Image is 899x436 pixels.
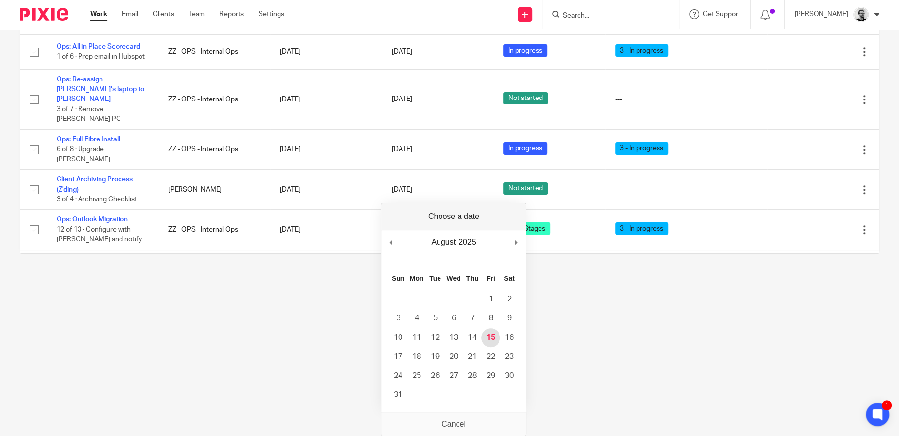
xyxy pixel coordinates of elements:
[270,69,382,129] td: [DATE]
[389,309,407,328] button: 3
[426,366,444,385] button: 26
[504,275,515,282] abbr: Saturday
[220,9,244,19] a: Reports
[386,235,396,250] button: Previous Month
[122,9,138,19] a: Email
[429,275,441,282] abbr: Tuesday
[159,69,270,129] td: ZZ - OPS - Internal Ops
[410,275,423,282] abbr: Monday
[426,309,444,328] button: 5
[392,186,412,193] span: [DATE]
[270,129,382,169] td: [DATE]
[503,222,550,235] span: Final Stages
[270,35,382,69] td: [DATE]
[615,142,668,155] span: 3 - In progress
[189,9,205,19] a: Team
[511,235,521,250] button: Next Month
[90,9,107,19] a: Work
[392,96,412,103] span: [DATE]
[159,170,270,210] td: [PERSON_NAME]
[615,222,668,235] span: 3 - In progress
[503,44,547,57] span: In progress
[57,176,133,193] a: Client Archiving Process (Z'ding)
[153,9,174,19] a: Clients
[57,196,137,203] span: 3 of 4 · Archiving Checklist
[466,275,478,282] abbr: Thursday
[481,309,500,328] button: 8
[882,400,892,410] div: 1
[57,216,128,223] a: Ops: Outlook Migration
[392,146,412,153] span: [DATE]
[486,275,495,282] abbr: Friday
[481,328,500,347] button: 15
[444,366,463,385] button: 27
[853,7,869,22] img: Jack_2025.jpg
[615,185,758,195] div: ---
[615,44,668,57] span: 3 - In progress
[407,328,426,347] button: 11
[615,95,758,104] div: ---
[57,54,145,60] span: 1 of 6 · Prep email in Hubspot
[500,328,519,347] button: 16
[392,48,412,55] span: [DATE]
[20,8,68,21] img: Pixie
[703,11,740,18] span: Get Support
[481,366,500,385] button: 29
[444,347,463,366] button: 20
[159,210,270,250] td: ZZ - OPS - Internal Ops
[463,328,481,347] button: 14
[457,235,478,250] div: 2025
[481,290,500,309] button: 1
[446,275,460,282] abbr: Wednesday
[503,92,548,104] span: Not started
[444,309,463,328] button: 6
[270,210,382,250] td: [DATE]
[463,366,481,385] button: 28
[444,328,463,347] button: 13
[389,385,407,404] button: 31
[57,136,120,143] a: Ops: Full Fibre Install
[463,309,481,328] button: 7
[503,142,547,155] span: In progress
[407,366,426,385] button: 25
[481,347,500,366] button: 22
[500,309,519,328] button: 9
[426,328,444,347] button: 12
[159,129,270,169] td: ZZ - OPS - Internal Ops
[57,76,144,103] a: Ops: Re-assign [PERSON_NAME]'s laptop to [PERSON_NAME]
[159,35,270,69] td: ZZ - OPS - Internal Ops
[562,12,650,20] input: Search
[503,182,548,195] span: Not started
[463,347,481,366] button: 21
[407,309,426,328] button: 4
[500,366,519,385] button: 30
[389,366,407,385] button: 24
[270,170,382,210] td: [DATE]
[389,328,407,347] button: 10
[259,9,284,19] a: Settings
[795,9,848,19] p: [PERSON_NAME]
[389,347,407,366] button: 17
[500,347,519,366] button: 23
[57,226,142,243] span: 12 of 13 · Configure with [PERSON_NAME] and notify
[57,106,121,123] span: 3 of 7 · Remove [PERSON_NAME] PC
[392,275,404,282] abbr: Sunday
[159,250,270,290] td: ZZ - OPS - Internal Ops
[500,290,519,309] button: 2
[57,146,110,163] span: 6 of 8 · Upgrade [PERSON_NAME]
[407,347,426,366] button: 18
[270,250,382,290] td: [DATE]
[430,235,457,250] div: August
[57,43,140,50] a: Ops: All in Place Scorecard
[426,347,444,366] button: 19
